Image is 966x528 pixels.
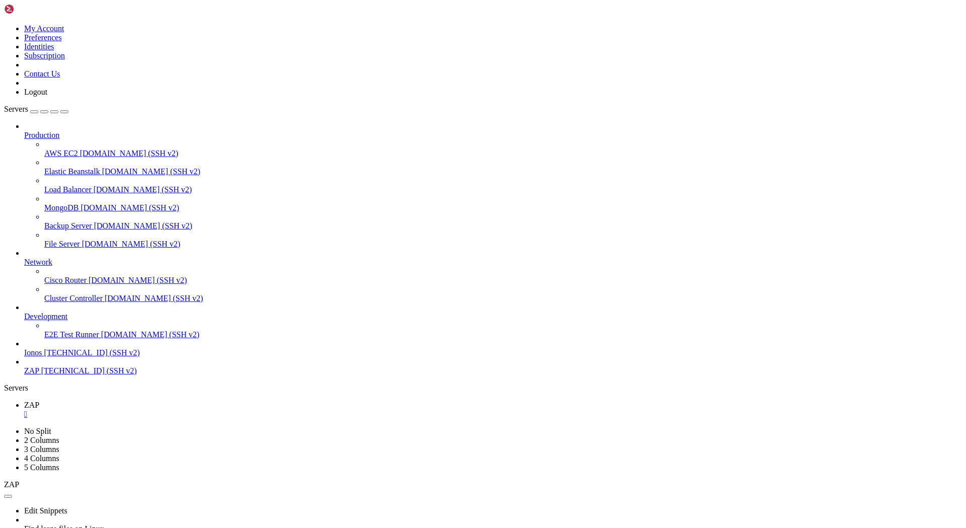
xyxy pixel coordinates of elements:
[24,42,54,51] a: Identities
[82,240,181,248] span: [DOMAIN_NAME] (SSH v2)
[24,122,962,249] li: Production
[4,201,835,209] x-row: root@pf-inf-mind:~#
[4,105,28,113] span: Servers
[44,240,962,249] a: File Server [DOMAIN_NAME] (SSH v2)
[4,90,835,98] x-row: Memory usage: 13% IPv4 address for eth0: [TECHNICAL_ID]
[44,221,92,230] span: Backup Server
[44,276,962,285] a: Cisco Router [DOMAIN_NAME] (SSH v2)
[24,366,39,375] span: ZAP
[24,51,65,60] a: Subscription
[4,4,62,14] img: Shellngn
[24,88,47,96] a: Logout
[24,427,51,435] a: No Split
[44,167,100,176] span: Elastic Beanstalk
[24,249,962,303] li: Network
[44,203,78,212] span: MongoDB
[44,140,962,158] li: AWS EC2 [DOMAIN_NAME] (SSH v2)
[4,4,835,13] x-row: Welcome to Ubuntu 24.04.3 LTS (GNU/Linux 6.8.0-85-generic x86_64)
[4,98,835,107] x-row: Swap usage: 0%
[4,21,835,30] x-row: * Documentation: [URL][DOMAIN_NAME]
[24,131,962,140] a: Production
[44,240,80,248] span: File Server
[24,69,60,78] a: Contact Us
[101,330,200,339] span: [DOMAIN_NAME] (SSH v2)
[4,38,835,47] x-row: * Support: [URL][DOMAIN_NAME]
[24,348,962,357] a: Ionos [TECHNICAL_ID] (SSH v2)
[44,167,962,176] a: Elastic Beanstalk [DOMAIN_NAME] (SSH v2)
[44,285,962,303] li: Cluster Controller [DOMAIN_NAME] (SSH v2)
[24,339,962,357] li: Ionos [TECHNICAL_ID] (SSH v2)
[4,141,835,149] x-row: 0 updates can be applied immediately.
[44,276,87,284] span: Cisco Router
[4,384,962,393] div: Servers
[44,158,962,176] li: Elastic Beanstalk [DOMAIN_NAME] (SSH v2)
[44,149,962,158] a: AWS EC2 [DOMAIN_NAME] (SSH v2)
[80,203,179,212] span: [DOMAIN_NAME] (SSH v2)
[4,105,68,113] a: Servers
[44,321,962,339] li: E2E Test Runner [DOMAIN_NAME] (SSH v2)
[4,72,835,81] x-row: System load: 0.03 Processes: 125
[4,192,835,201] x-row: Last login: [DATE] from [TECHNICAL_ID]
[24,463,59,472] a: 5 Columns
[4,124,835,132] x-row: Expanded Security Maintenance for Applications is not enabled.
[44,348,140,357] span: [TECHNICAL_ID] (SSH v2)
[94,185,192,194] span: [DOMAIN_NAME] (SSH v2)
[24,303,962,339] li: Development
[4,55,835,64] x-row: System information as of [DATE]
[44,231,962,249] li: File Server [DOMAIN_NAME] (SSH v2)
[24,366,962,375] a: ZAP [TECHNICAL_ID] (SSH v2)
[24,312,962,321] a: Development
[24,33,62,42] a: Preferences
[24,258,962,267] a: Network
[4,30,835,38] x-row: * Management: [URL][DOMAIN_NAME]
[44,194,962,212] li: MongoDB [DOMAIN_NAME] (SSH v2)
[24,401,962,419] a: ZAP
[44,330,962,339] a: E2E Test Runner [DOMAIN_NAME] (SSH v2)
[41,366,137,375] span: [TECHNICAL_ID] (SSH v2)
[44,149,78,158] span: AWS EC2
[24,445,59,454] a: 3 Columns
[44,330,99,339] span: E2E Test Runner
[24,258,52,266] span: Network
[24,312,67,321] span: Development
[4,167,835,175] x-row: Learn more about enabling ESM Apps service at [URL][DOMAIN_NAME]
[24,506,67,515] a: Edit Snippets
[44,212,962,231] li: Backup Server [DOMAIN_NAME] (SSH v2)
[24,401,39,409] span: ZAP
[102,167,201,176] span: [DOMAIN_NAME] (SSH v2)
[24,436,59,444] a: 2 Columns
[24,348,42,357] span: Ionos
[44,267,962,285] li: Cisco Router [DOMAIN_NAME] (SSH v2)
[4,480,19,489] span: ZAP
[94,221,193,230] span: [DOMAIN_NAME] (SSH v2)
[44,185,92,194] span: Load Balancer
[89,276,187,284] span: [DOMAIN_NAME] (SSH v2)
[89,201,93,209] div: (20, 23)
[24,357,962,375] li: ZAP [TECHNICAL_ID] (SSH v2)
[24,454,59,463] a: 4 Columns
[24,410,962,419] a: 
[44,221,962,231] a: Backup Server [DOMAIN_NAME] (SSH v2)
[4,81,835,90] x-row: Usage of /: 42.3% of 24.44GB Users logged in: 0
[44,185,962,194] a: Load Balancer [DOMAIN_NAME] (SSH v2)
[105,294,203,303] span: [DOMAIN_NAME] (SSH v2)
[24,24,64,33] a: My Account
[44,203,962,212] a: MongoDB [DOMAIN_NAME] (SSH v2)
[44,176,962,194] li: Load Balancer [DOMAIN_NAME] (SSH v2)
[44,294,103,303] span: Cluster Controller
[24,131,59,139] span: Production
[4,158,835,167] x-row: 12 additional security updates can be applied with ESM Apps.
[80,149,179,158] span: [DOMAIN_NAME] (SSH v2)
[44,294,962,303] a: Cluster Controller [DOMAIN_NAME] (SSH v2)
